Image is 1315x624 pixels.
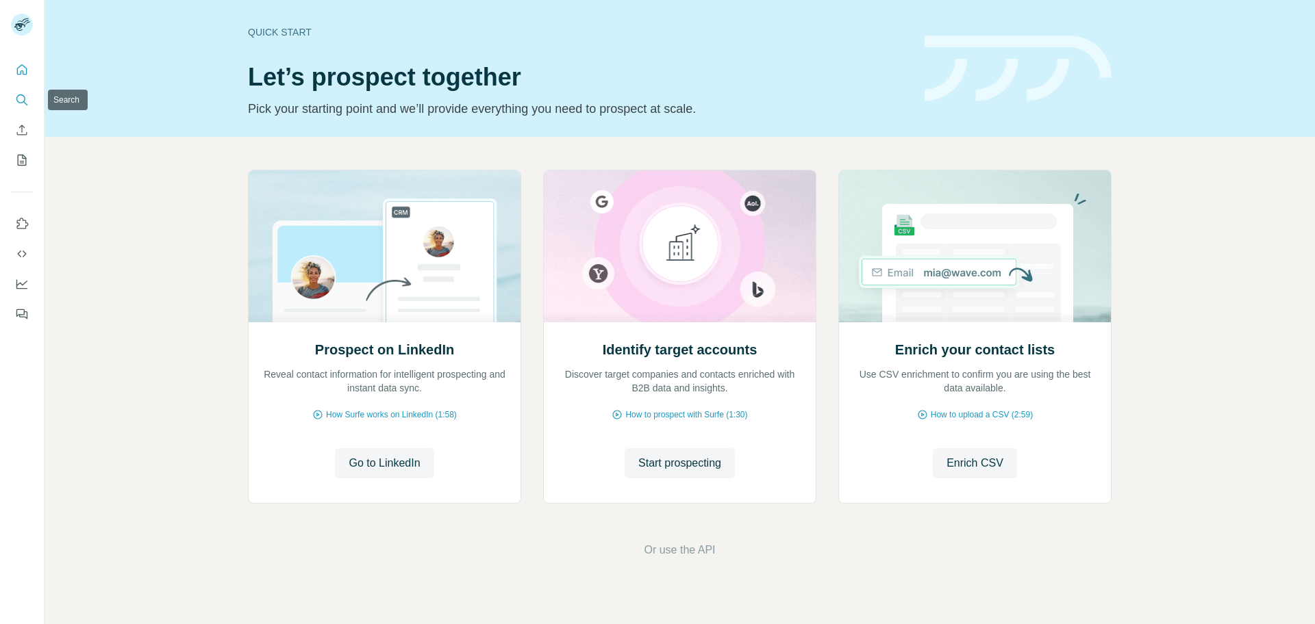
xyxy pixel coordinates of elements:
span: Start prospecting [638,455,721,471]
h1: Let’s prospect together [248,64,908,91]
button: Use Surfe on LinkedIn [11,211,33,236]
img: banner [925,36,1112,102]
button: Go to LinkedIn [335,448,434,478]
button: Search [11,88,33,112]
button: Feedback [11,302,33,326]
span: How to prospect with Surfe (1:30) [625,408,747,421]
button: Enrich CSV [11,118,33,142]
span: How Surfe works on LinkedIn (1:58) [326,408,457,421]
h2: Prospect on LinkedIn [315,340,454,359]
img: Prospect on LinkedIn [248,170,521,322]
button: Or use the API [644,542,715,558]
button: My lists [11,148,33,172]
button: Use Surfe API [11,242,33,266]
span: How to upload a CSV (2:59) [931,408,1033,421]
h2: Identify target accounts [603,340,757,359]
div: Quick start [248,25,908,39]
img: Enrich your contact lists [838,170,1112,322]
h2: Enrich your contact lists [895,340,1055,359]
span: Enrich CSV [947,455,1003,471]
button: Dashboard [11,272,33,296]
button: Quick start [11,57,33,82]
p: Pick your starting point and we’ll provide everything you need to prospect at scale. [248,99,908,118]
button: Start prospecting [625,448,735,478]
span: Go to LinkedIn [349,455,420,471]
button: Enrich CSV [933,448,1017,478]
img: Identify target accounts [543,170,816,322]
p: Use CSV enrichment to confirm you are using the best data available. [853,367,1097,395]
p: Discover target companies and contacts enriched with B2B data and insights. [558,367,802,395]
p: Reveal contact information for intelligent prospecting and instant data sync. [262,367,507,395]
